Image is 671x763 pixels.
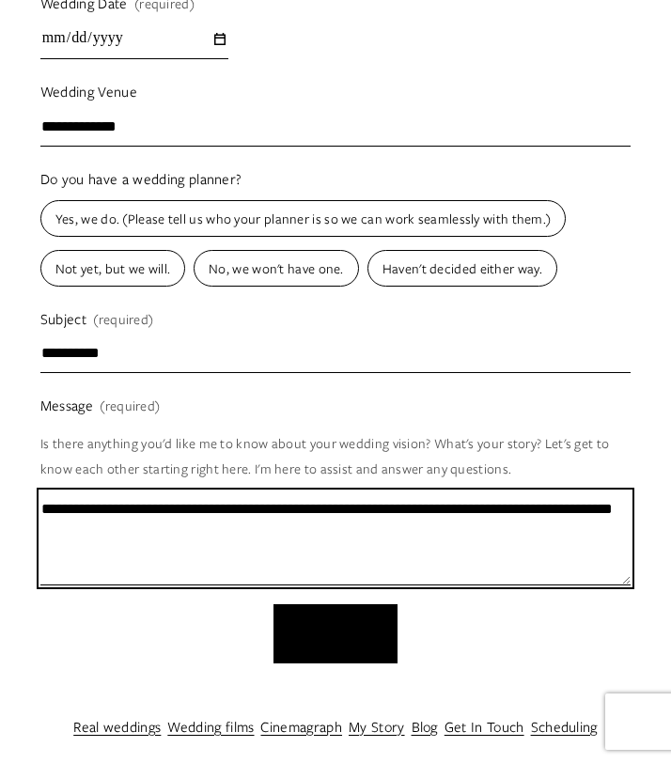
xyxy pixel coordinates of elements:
[531,713,598,740] a: Scheduling
[100,393,160,418] span: (required)
[40,423,631,488] p: Is there anything you'd like me to know about your wedding vision? What's your story? Let's get t...
[445,713,524,740] a: Get In Touch
[194,250,359,287] span: No, we won't have one.
[93,306,153,332] span: (required)
[40,200,567,237] span: Yes, we do. (Please tell us who your planner is so we can work seamlessly with them.)
[40,165,242,193] span: Do you have a wedding planner?
[412,713,438,740] a: Blog
[73,713,161,740] a: Real weddings
[167,713,254,740] a: Wedding films
[40,305,86,333] span: Subject
[40,78,137,105] span: Wedding Venue
[273,604,398,663] button: SubmitSubmit
[40,250,185,287] span: Not yet, but we will.
[367,250,557,287] span: Haven't decided either way.
[260,713,342,740] a: Cinemagraph
[40,392,93,419] span: Message
[306,626,364,642] span: Submit
[349,713,405,740] a: My Story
